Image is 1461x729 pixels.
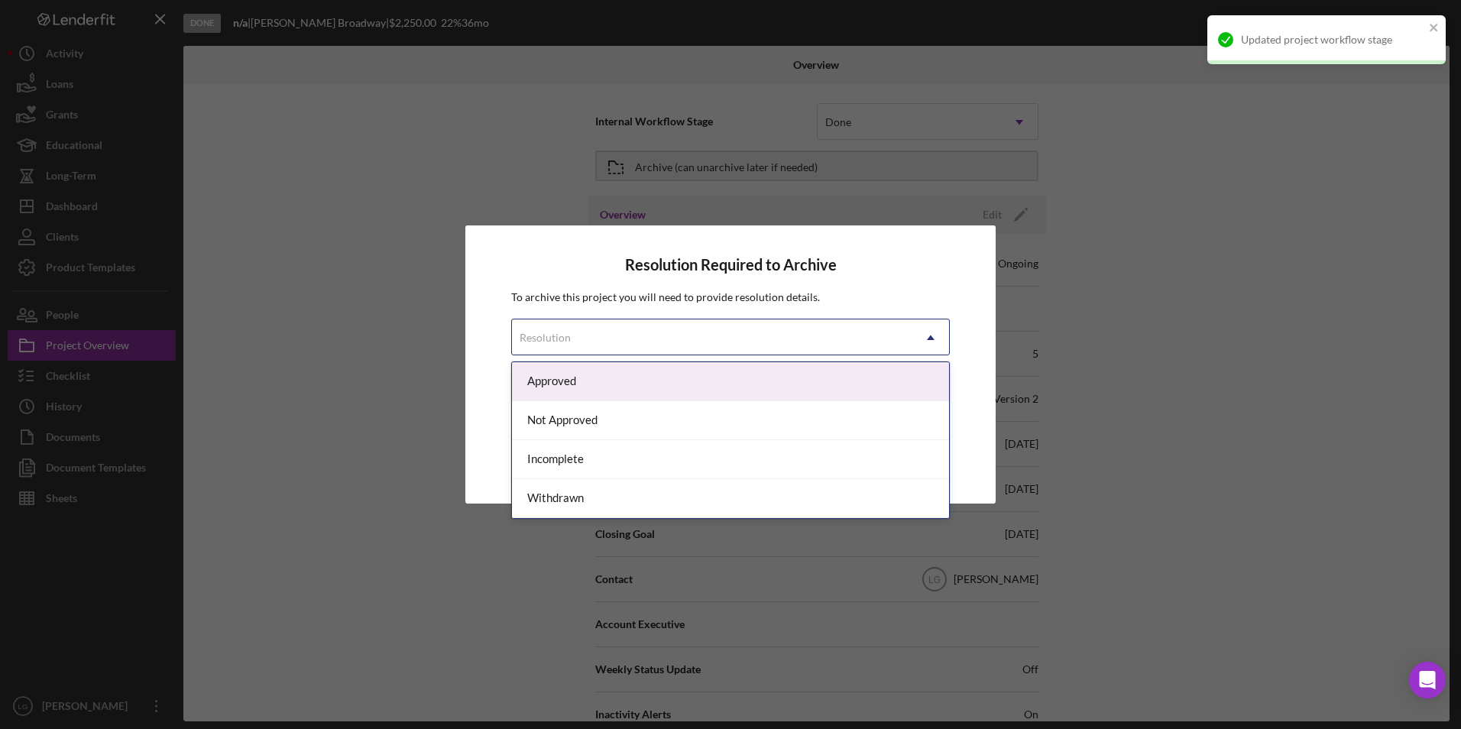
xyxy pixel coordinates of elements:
div: Incomplete [512,440,949,479]
div: Approved [512,362,949,401]
div: Not Approved [512,401,949,440]
button: close [1429,21,1440,36]
p: To archive this project you will need to provide resolution details. [511,289,950,306]
div: Withdrawn [512,479,949,518]
h4: Resolution Required to Archive [511,256,950,274]
div: Resolution [520,332,571,344]
div: Updated project workflow stage [1241,34,1424,46]
div: Open Intercom Messenger [1409,662,1446,698]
